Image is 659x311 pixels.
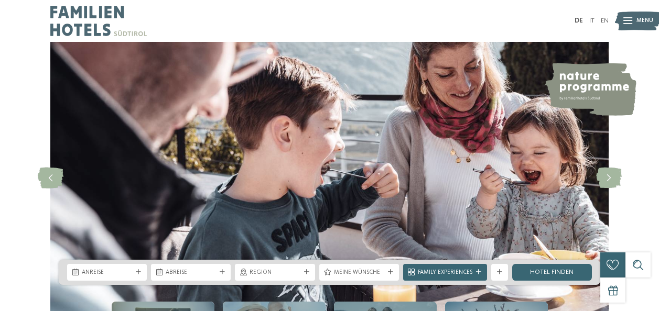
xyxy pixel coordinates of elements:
[575,17,583,24] a: DE
[601,17,609,24] a: EN
[636,17,653,25] span: Menü
[166,269,216,277] span: Abreise
[82,269,132,277] span: Anreise
[544,63,636,116] img: nature programme by Familienhotels Südtirol
[589,17,595,24] a: IT
[334,269,384,277] span: Meine Wünsche
[418,269,472,277] span: Family Experiences
[250,269,300,277] span: Region
[512,264,592,281] a: Hotel finden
